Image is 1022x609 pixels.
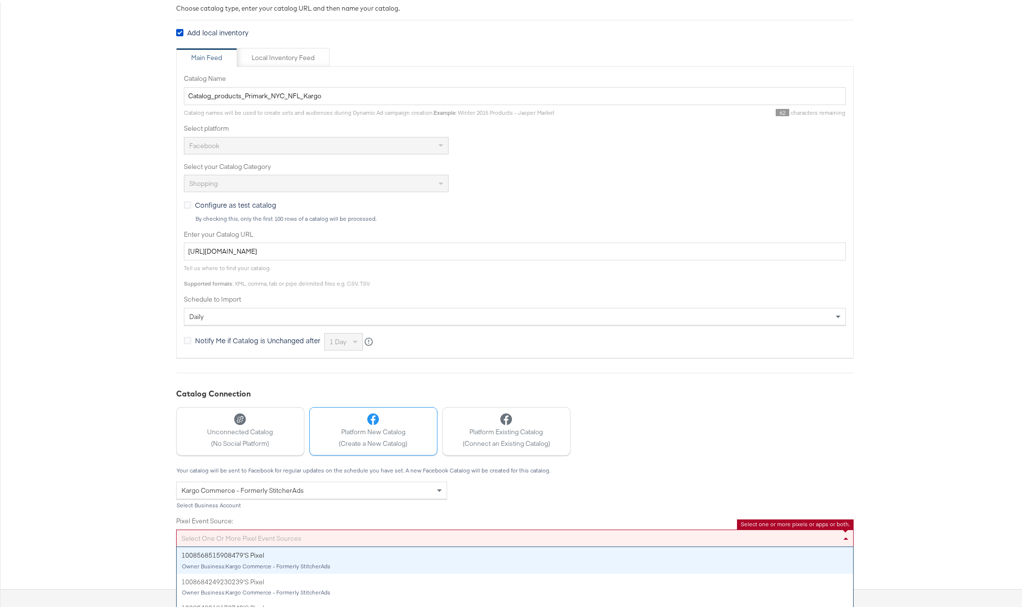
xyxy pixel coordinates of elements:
[181,561,848,568] div: Owner Business: Kargo Commerce - Formerly StitcherAds
[184,228,846,237] label: Enter your Catalog URL
[191,51,222,61] div: Main Feed
[252,51,315,61] div: Local Inventory Feed
[189,139,219,148] span: Facebook
[189,310,204,319] span: daily
[442,405,571,454] button: Platform Existing Catalog(Connect an Existing Catalog)
[176,2,854,11] div: Choose catalog type, enter your catalog URL and then name your catalog.
[555,107,846,115] div: characters remaining
[184,122,846,131] label: Select platform
[181,484,304,493] span: Kargo Commerce - Formerly StitcherAds
[339,426,407,435] span: Platform New Catalog
[181,576,848,585] div: 1008684249230239's Pixel
[176,500,447,507] div: Select Business Account
[434,107,455,114] strong: Example
[184,107,555,114] span: Catalog names will be used to create sets and audiences during Dynamic Ad campaign creation. : Wi...
[176,386,854,397] div: Catalog Connection
[176,405,304,454] button: Unconnected Catalog(No Social Platform)
[181,549,848,558] div: 1008568515908479's Pixel
[330,335,346,344] span: 1 day
[339,437,407,446] span: (Create a New Catalog)
[195,198,276,208] span: Configure as test catalog
[176,515,854,524] label: Pixel Event Source:
[184,293,846,302] label: Schedule to Import
[184,160,846,169] label: Select your Catalog Category
[184,262,370,285] span: Tell us where to find your catalog. : XML, comma, tab or pipe delimited files e.g. CSV, TSV.
[177,545,853,572] div: Kargo Commerce - Formerly StitcherAds: 1008568515908479's Pixel
[177,572,853,598] div: Kargo Commerce - Formerly StitcherAds: 1008684249230239's Pixel
[463,437,550,446] span: (Connect an Existing Catalog)
[177,528,853,545] div: Select one or more pixel event sources
[176,465,854,472] div: Your catalog will be sent to Facebook for regular updates on the schedule you have set. A new Fac...
[187,26,248,35] span: Add local inventory
[184,72,846,81] label: Catalog Name
[184,278,232,285] strong: Supported formats
[189,177,218,186] span: Shopping
[184,85,846,103] input: Name your catalog e.g. My Dynamic Product Catalog
[309,405,437,454] button: Platform New Catalog(Create a New Catalog)
[463,426,550,435] span: Platform Existing Catalog
[776,107,789,114] span: 62
[207,437,273,446] span: (No Social Platform)
[207,426,273,435] span: Unconnected Catalog
[195,213,846,220] div: By checking this, only the first 100 rows of a catalog will be processed.
[195,334,320,343] span: Notify Me if Catalog is Unchanged after
[181,587,848,594] div: Owner Business: Kargo Commerce - Formerly StitcherAds
[741,518,850,526] li: Select one or more pixels or apps or both.
[184,241,846,259] input: Enter Catalog URL, e.g. http://www.example.com/products.xml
